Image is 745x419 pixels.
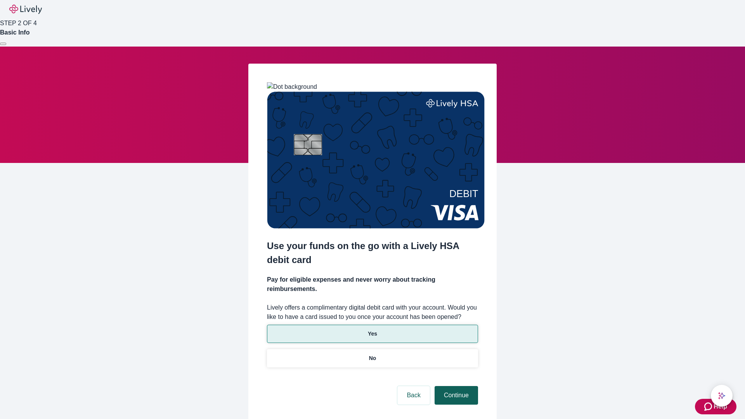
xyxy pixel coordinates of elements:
button: Continue [435,386,478,405]
button: chat [711,385,733,407]
button: No [267,349,478,367]
button: Back [397,386,430,405]
h2: Use your funds on the go with a Lively HSA debit card [267,239,478,267]
svg: Lively AI Assistant [718,392,726,400]
p: No [369,354,376,362]
svg: Zendesk support icon [704,402,714,411]
img: Debit card [267,92,485,229]
img: Dot background [267,82,317,92]
p: Yes [368,330,377,338]
span: Help [714,402,727,411]
img: Lively [9,5,42,14]
h4: Pay for eligible expenses and never worry about tracking reimbursements. [267,275,478,294]
button: Yes [267,325,478,343]
button: Zendesk support iconHelp [695,399,736,414]
label: Lively offers a complimentary digital debit card with your account. Would you like to have a card... [267,303,478,322]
